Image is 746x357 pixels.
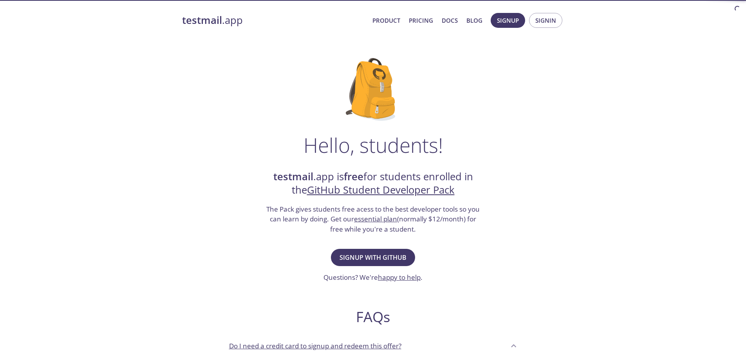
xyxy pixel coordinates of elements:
[491,13,525,28] button: Signup
[535,15,556,25] span: Signin
[442,15,458,25] a: Docs
[354,214,397,223] a: essential plan
[344,170,363,183] strong: free
[182,14,366,27] a: testmail.app
[303,133,443,157] h1: Hello, students!
[266,170,481,197] h2: .app is for students enrolled in the
[529,13,562,28] button: Signin
[273,170,313,183] strong: testmail
[182,13,222,27] strong: testmail
[409,15,433,25] a: Pricing
[266,204,481,234] h3: The Pack gives students free acess to the best developer tools so you can learn by doing. Get our...
[466,15,482,25] a: Blog
[378,273,421,282] a: happy to help
[340,252,406,263] span: Signup with GitHub
[223,335,524,356] div: Do I need a credit card to signup and redeem this offer?
[229,341,401,351] p: Do I need a credit card to signup and redeem this offer?
[346,58,400,121] img: github-student-backpack.png
[331,249,415,266] button: Signup with GitHub
[223,308,524,326] h2: FAQs
[497,15,519,25] span: Signup
[307,183,455,197] a: GitHub Student Developer Pack
[323,272,423,283] h3: Questions? We're .
[372,15,400,25] a: Product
